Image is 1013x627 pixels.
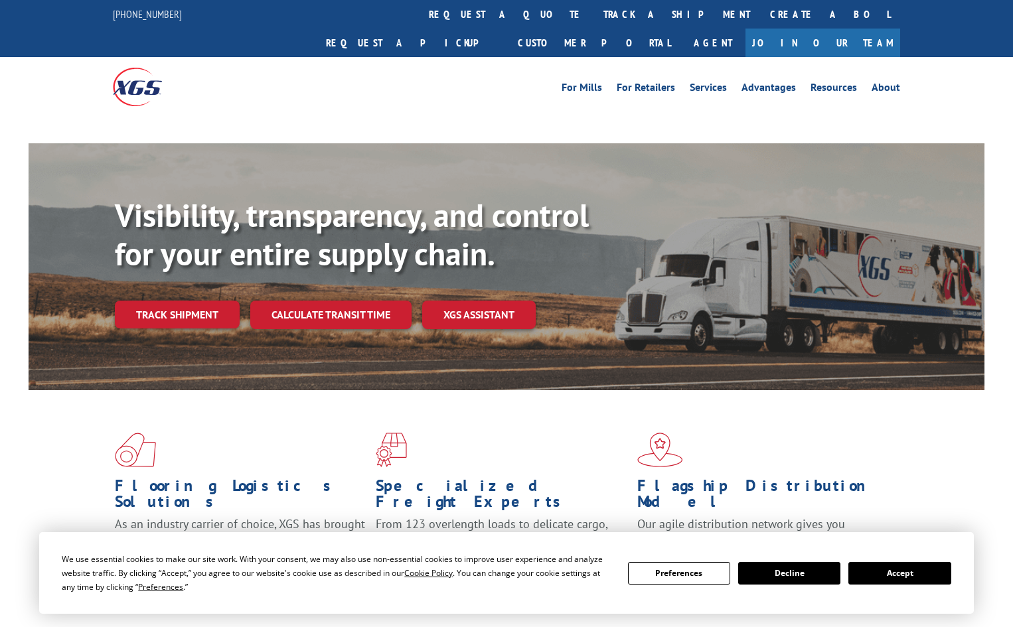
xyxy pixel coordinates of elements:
[376,433,407,467] img: xgs-icon-focused-on-flooring-red
[745,29,900,57] a: Join Our Team
[115,478,366,516] h1: Flooring Logistics Solutions
[39,532,974,614] div: Cookie Consent Prompt
[637,516,882,547] span: Our agile distribution network gives you nationwide inventory management on demand.
[62,552,611,594] div: We use essential cookies to make our site work. With your consent, we may also use non-essential ...
[690,82,727,97] a: Services
[741,82,796,97] a: Advantages
[113,7,182,21] a: [PHONE_NUMBER]
[115,301,240,328] a: Track shipment
[508,29,680,57] a: Customer Portal
[562,82,602,97] a: For Mills
[637,478,888,516] h1: Flagship Distribution Model
[115,516,365,563] span: As an industry carrier of choice, XGS has brought innovation and dedication to flooring logistics...
[738,562,840,585] button: Decline
[422,301,536,329] a: XGS ASSISTANT
[250,301,412,329] a: Calculate transit time
[872,82,900,97] a: About
[637,433,683,467] img: xgs-icon-flagship-distribution-model-red
[848,562,951,585] button: Accept
[138,581,183,592] span: Preferences
[316,29,508,57] a: Request a pickup
[680,29,745,57] a: Agent
[115,194,589,274] b: Visibility, transparency, and control for your entire supply chain.
[115,433,156,467] img: xgs-icon-total-supply-chain-intelligence-red
[628,562,730,585] button: Preferences
[376,478,627,516] h1: Specialized Freight Experts
[404,567,453,579] span: Cookie Policy
[617,82,675,97] a: For Retailers
[376,516,627,575] p: From 123 overlength loads to delicate cargo, our experienced staff knows the best way to move you...
[811,82,857,97] a: Resources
